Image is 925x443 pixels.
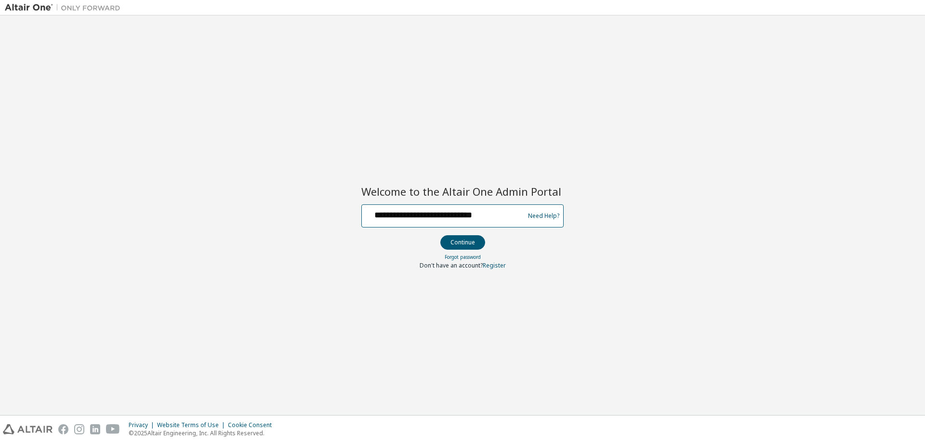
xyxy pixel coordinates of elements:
img: Altair One [5,3,125,13]
a: Register [483,261,506,269]
p: © 2025 Altair Engineering, Inc. All Rights Reserved. [129,429,277,437]
img: altair_logo.svg [3,424,53,434]
a: Forgot password [445,254,481,260]
img: linkedin.svg [90,424,100,434]
div: Website Terms of Use [157,421,228,429]
button: Continue [440,235,485,250]
a: Need Help? [528,215,559,216]
img: instagram.svg [74,424,84,434]
div: Privacy [129,421,157,429]
span: Don't have an account? [420,261,483,269]
img: facebook.svg [58,424,68,434]
img: youtube.svg [106,424,120,434]
div: Cookie Consent [228,421,277,429]
h2: Welcome to the Altair One Admin Portal [361,185,564,198]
